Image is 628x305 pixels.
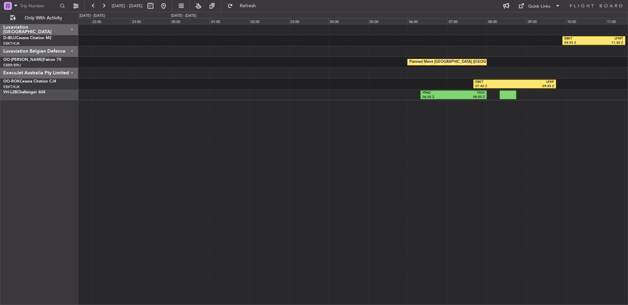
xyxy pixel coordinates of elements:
div: 04:00 [328,18,368,24]
div: YPAD [422,91,454,95]
div: 01:00 [210,18,249,24]
div: 02:00 [249,18,289,24]
span: [DATE] - [DATE] [112,3,143,9]
div: 09:45 Z [515,84,554,89]
div: 10:00 [566,18,605,24]
div: 07:00 [447,18,487,24]
a: EBKT/KJK [3,41,20,46]
a: VH-L2BChallenger 604 [3,90,45,94]
div: EBKT [564,36,594,41]
span: OO-[PERSON_NAME] [3,58,43,62]
div: 07:40 Z [475,84,515,89]
div: 23:00 [131,18,170,24]
div: LFKF [515,80,554,84]
div: 06:00 [408,18,447,24]
a: EBKT/KJK [3,84,20,89]
span: OO-ROK [3,80,20,83]
div: 00:00 [170,18,210,24]
span: Only With Activity [17,16,69,20]
div: 09:00 [527,18,566,24]
div: [DATE] - [DATE] [79,13,105,19]
div: 06:20 Z [422,95,454,100]
button: Refresh [224,1,264,11]
div: Quick Links [528,3,550,10]
div: 09:55 Z [564,41,594,45]
span: D-IBLU [3,36,16,40]
span: VH-L2B [3,90,17,94]
span: Refresh [234,4,262,8]
div: 05:00 [368,18,408,24]
div: 03:00 [289,18,328,24]
input: Trip Number [20,1,58,11]
a: D-IBLUCessna Citation M2 [3,36,52,40]
div: YSSY [454,91,485,95]
a: OO-[PERSON_NAME]Falcon 7X [3,58,61,62]
a: OO-ROKCessna Citation CJ4 [3,80,56,83]
div: 08:00 [487,18,526,24]
div: EBKT [475,80,515,84]
div: 08:00 Z [454,95,485,100]
div: [DATE] - [DATE] [171,13,196,19]
div: 11:30 Z [594,41,623,45]
div: LFMT [594,36,623,41]
a: EBBR/BRU [3,63,21,68]
button: Quick Links [515,1,564,11]
div: 22:00 [91,18,130,24]
div: Planned Maint [GEOGRAPHIC_DATA] ([GEOGRAPHIC_DATA] National) [409,57,528,67]
button: Only With Activity [7,13,71,23]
